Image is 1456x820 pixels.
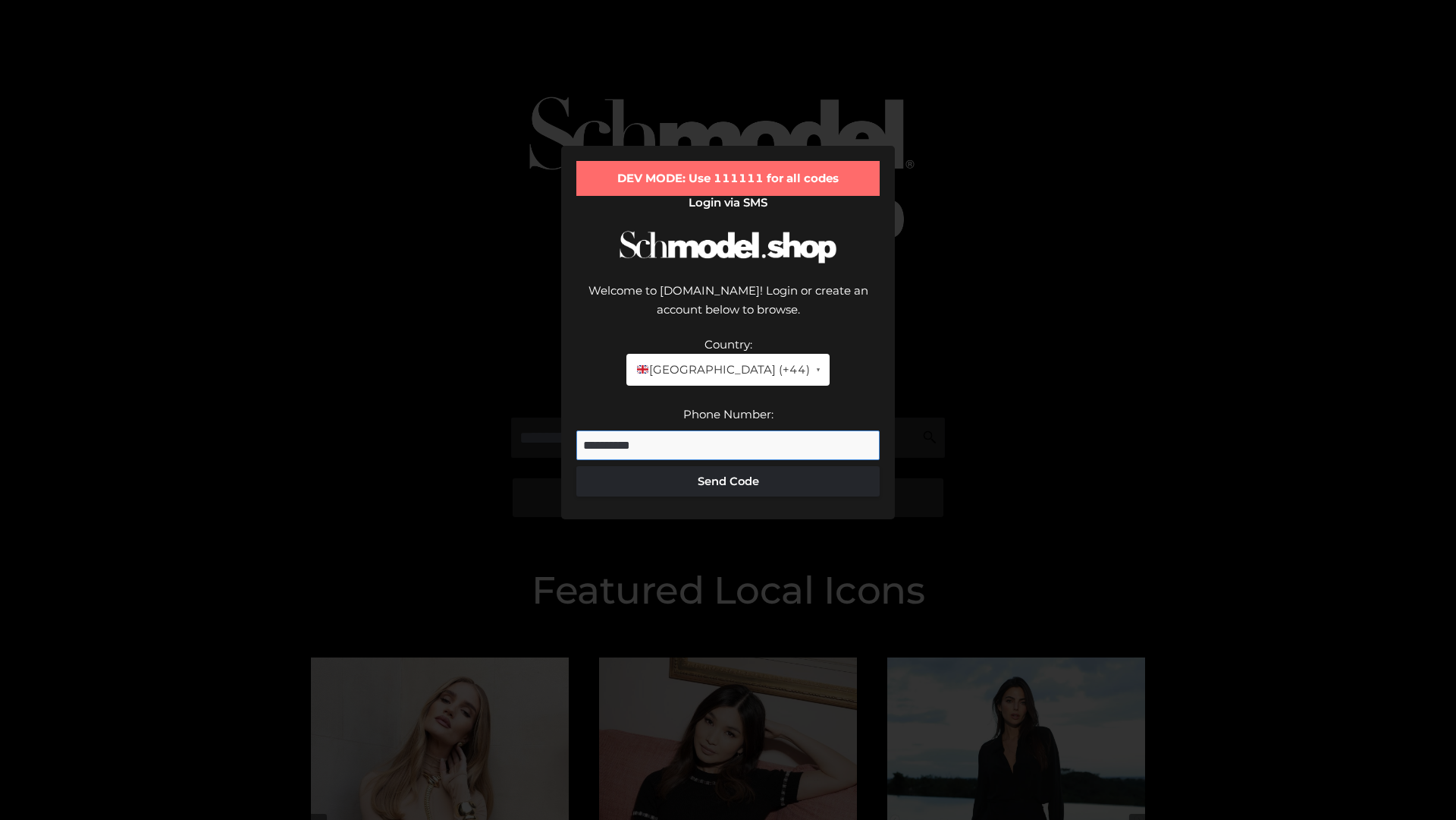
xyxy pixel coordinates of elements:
[576,466,880,497] button: Send Code
[614,217,842,277] img: Schmodel Logo
[576,196,880,210] h2: Login via SMS
[637,364,648,375] img: 🇬🇧
[704,337,752,352] label: Country:
[683,407,773,421] label: Phone Number:
[635,360,809,380] span: [GEOGRAPHIC_DATA] (+44)
[576,161,880,196] div: DEV MODE: Use 111111 for all codes
[576,281,880,335] div: Welcome to [DOMAIN_NAME]! Login or create an account below to browse.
